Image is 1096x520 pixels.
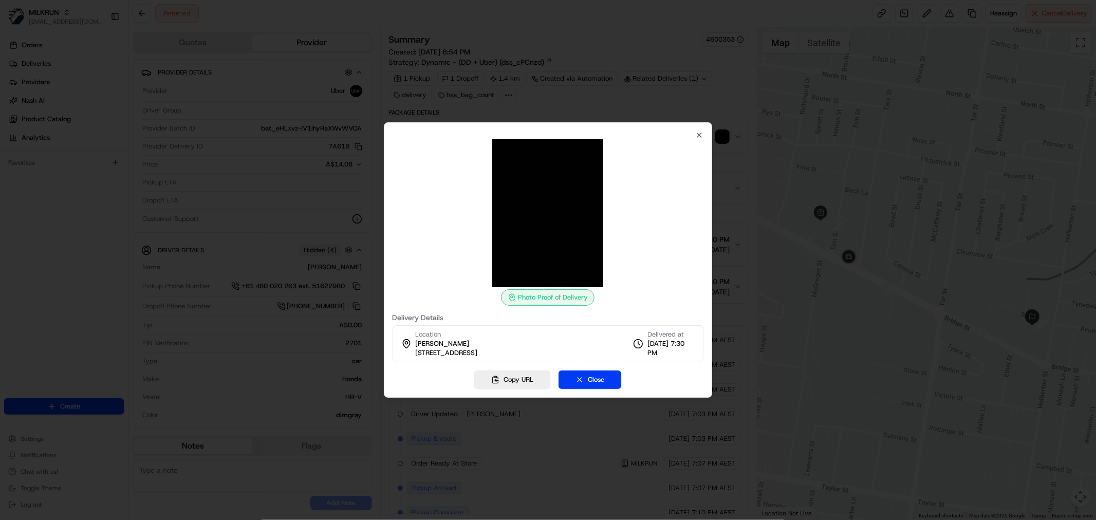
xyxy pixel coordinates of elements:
button: Copy URL [474,370,550,389]
img: photo_proof_of_delivery image [474,139,622,287]
span: Location [416,330,441,339]
span: [STREET_ADDRESS] [416,348,478,358]
span: [PERSON_NAME] [416,339,470,348]
span: [DATE] 7:30 PM [647,339,695,358]
label: Delivery Details [393,314,704,321]
button: Close [559,370,621,389]
span: Delivered at [647,330,695,339]
div: Photo Proof of Delivery [501,289,595,306]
